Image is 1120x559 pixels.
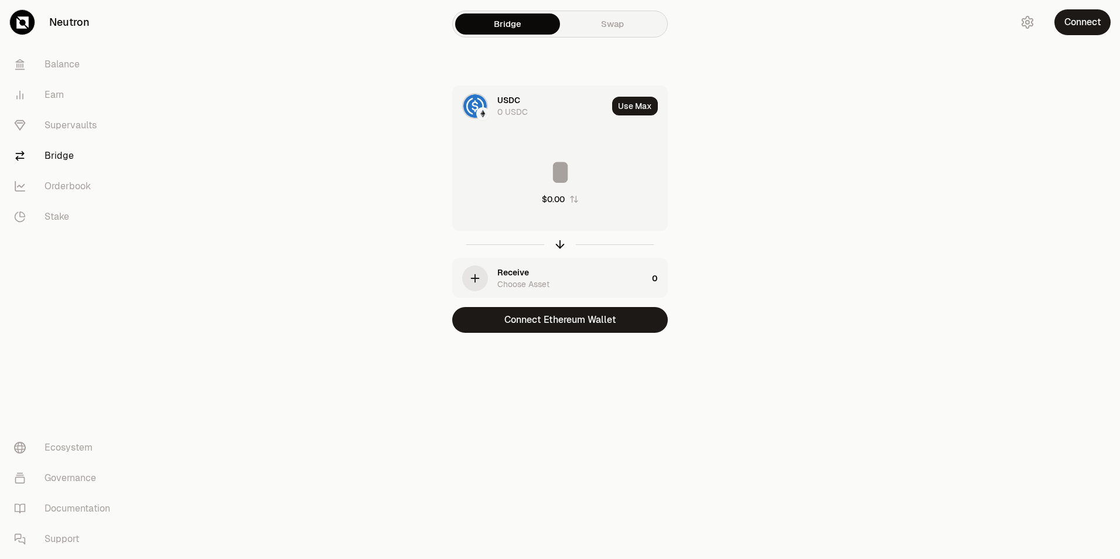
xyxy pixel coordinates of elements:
[1054,9,1111,35] button: Connect
[5,110,127,141] a: Supervaults
[455,13,560,35] a: Bridge
[5,432,127,463] a: Ecosystem
[497,267,529,278] div: Receive
[560,13,665,35] a: Swap
[5,463,127,493] a: Governance
[5,493,127,524] a: Documentation
[5,49,127,80] a: Balance
[542,193,579,205] button: $0.00
[453,86,607,126] div: USDC LogoEthereum LogoUSDC0 USDC
[463,94,487,118] img: USDC Logo
[5,80,127,110] a: Earn
[477,108,488,119] img: Ethereum Logo
[5,171,127,202] a: Orderbook
[5,524,127,554] a: Support
[5,202,127,232] a: Stake
[497,278,549,290] div: Choose Asset
[542,193,565,205] div: $0.00
[452,307,668,333] button: Connect Ethereum Wallet
[5,141,127,171] a: Bridge
[497,94,520,106] div: USDC
[652,258,667,298] div: 0
[453,258,667,298] button: ReceiveChoose Asset0
[453,258,647,298] div: ReceiveChoose Asset
[612,97,658,115] button: Use Max
[497,106,528,118] div: 0 USDC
